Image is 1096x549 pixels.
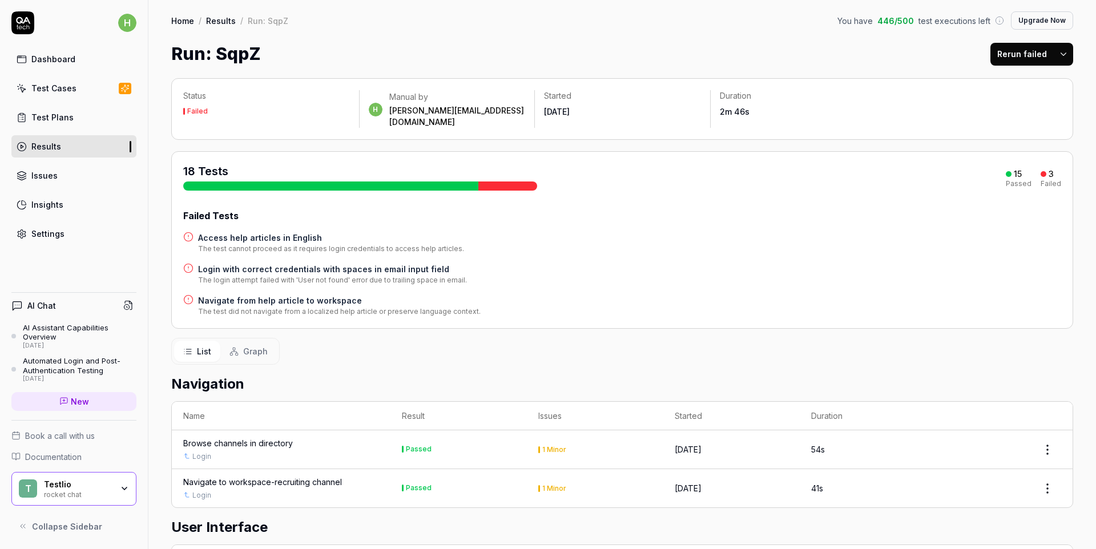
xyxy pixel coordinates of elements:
span: List [197,345,211,357]
div: The login attempt failed with 'User not found' error due to trailing space in email. [198,275,467,285]
th: Duration [800,402,936,430]
span: h [118,14,136,32]
div: Failed [1041,180,1061,187]
a: Browse channels in directory [183,437,293,449]
div: Automated Login and Post-Authentication Testing [23,356,136,375]
p: Duration [720,90,877,102]
span: Graph [243,345,268,357]
span: test executions left [918,15,990,27]
a: Issues [11,164,136,187]
a: Navigate to workspace-recruiting channel [183,476,342,488]
a: Home [171,15,194,26]
div: Manual by [389,91,526,103]
div: 3 [1049,169,1054,179]
div: [PERSON_NAME][EMAIL_ADDRESS][DOMAIN_NAME] [389,105,526,128]
time: 2m 46s [720,107,750,116]
div: / [240,15,243,26]
th: Result [390,402,527,430]
div: / [199,15,202,26]
a: Access help articles in English [198,232,464,244]
span: T [19,479,37,498]
div: Passed [406,446,432,453]
div: AI Assistant Capabilities Overview [23,323,136,342]
div: Issues [31,169,58,181]
div: Insights [31,199,63,211]
div: Settings [31,228,65,240]
span: You have [837,15,873,27]
th: Name [172,402,390,430]
a: Documentation [11,451,136,463]
h2: User Interface [171,517,1073,538]
div: [DATE] [23,375,136,383]
a: Test Plans [11,106,136,128]
h2: Navigation [171,374,1073,394]
div: The test cannot proceed as it requires login credentials to access help articles. [198,244,464,254]
button: Collapse Sidebar [11,515,136,538]
a: Insights [11,193,136,216]
div: Run: SqpZ [248,15,288,26]
p: Status [183,90,350,102]
div: The test did not navigate from a localized help article or preserve language context. [198,306,481,317]
span: 446 / 500 [877,15,914,27]
a: Dashboard [11,48,136,70]
a: Login [192,490,211,500]
a: Navigate from help article to workspace [198,294,481,306]
button: Graph [220,341,277,362]
div: Test Cases [31,82,76,94]
p: Started [544,90,701,102]
span: New [71,395,89,407]
a: Results [11,135,136,158]
a: Automated Login and Post-Authentication Testing[DATE] [11,356,136,382]
span: 18 Tests [183,164,228,178]
a: Test Cases [11,77,136,99]
button: List [174,341,220,362]
div: Results [31,140,61,152]
span: Book a call with us [25,430,95,442]
a: Results [206,15,236,26]
span: Collapse Sidebar [32,520,102,532]
div: Passed [1006,180,1031,187]
button: Upgrade Now [1011,11,1073,30]
th: Started [663,402,800,430]
time: [DATE] [675,445,702,454]
div: 15 [1014,169,1022,179]
div: Failed [187,108,208,115]
a: Book a call with us [11,430,136,442]
th: Issues [527,402,663,430]
a: Login [192,451,211,462]
time: [DATE] [544,107,570,116]
h1: Run: SqpZ [171,41,261,67]
h4: AI Chat [27,300,56,312]
time: [DATE] [675,483,702,493]
div: 1 Minor [542,485,566,492]
span: h [369,103,382,116]
div: Testlio [44,479,112,490]
div: Passed [406,485,432,491]
time: 41s [811,483,823,493]
span: Documentation [25,451,82,463]
button: TTestliorocket chat [11,472,136,506]
button: Rerun failed [990,43,1054,66]
time: 54s [811,445,825,454]
a: AI Assistant Capabilities Overview[DATE] [11,323,136,349]
button: h [118,11,136,34]
a: New [11,392,136,411]
a: Settings [11,223,136,245]
div: Test Plans [31,111,74,123]
div: [DATE] [23,342,136,350]
div: Dashboard [31,53,75,65]
div: rocket chat [44,489,112,498]
a: Login with correct credentials with spaces in email input field [198,263,467,275]
div: Failed Tests [183,209,1061,223]
div: 1 Minor [542,446,566,453]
